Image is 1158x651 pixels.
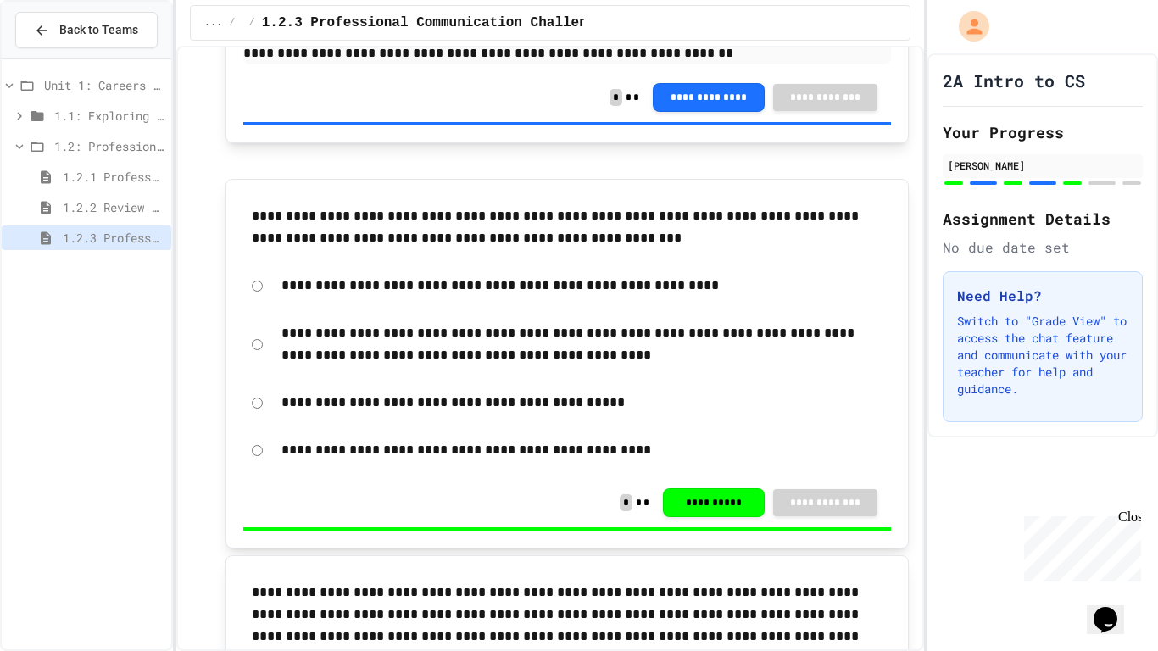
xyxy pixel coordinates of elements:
[943,207,1143,231] h2: Assignment Details
[948,158,1138,173] div: [PERSON_NAME]
[943,120,1143,144] h2: Your Progress
[249,16,255,30] span: /
[943,69,1085,92] h1: 2A Intro to CS
[229,16,235,30] span: /
[54,107,164,125] span: 1.1: Exploring CS Careers
[957,286,1128,306] h3: Need Help?
[262,13,604,33] span: 1.2.3 Professional Communication Challenge
[941,7,994,46] div: My Account
[44,76,164,94] span: Unit 1: Careers & Professionalism
[957,313,1128,398] p: Switch to "Grade View" to access the chat feature and communicate with your teacher for help and ...
[54,137,164,155] span: 1.2: Professional Communication
[943,237,1143,258] div: No due date set
[1087,583,1141,634] iframe: chat widget
[63,229,164,247] span: 1.2.3 Professional Communication Challenge
[63,198,164,216] span: 1.2.2 Review - Professional Communication
[7,7,117,108] div: Chat with us now!Close
[63,168,164,186] span: 1.2.1 Professional Communication
[1017,509,1141,581] iframe: chat widget
[59,21,138,39] span: Back to Teams
[204,16,223,30] span: ...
